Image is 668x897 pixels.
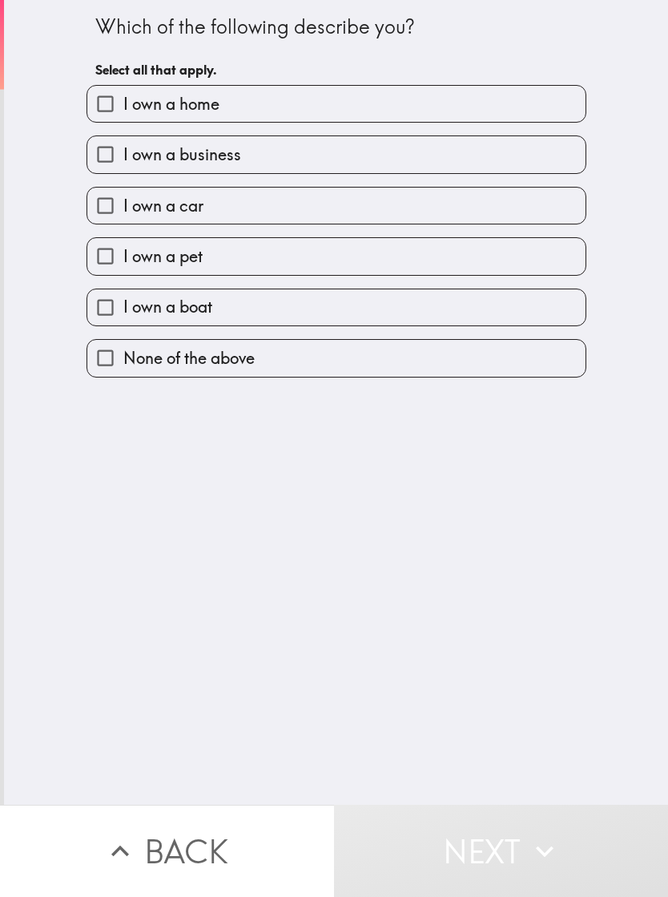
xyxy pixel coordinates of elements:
button: I own a pet [87,238,586,274]
span: I own a boat [123,296,212,318]
button: Next [334,805,668,897]
button: I own a boat [87,289,586,325]
button: I own a home [87,86,586,122]
h6: Select all that apply. [95,61,577,79]
button: I own a car [87,188,586,224]
div: Which of the following describe you? [95,14,577,41]
span: I own a pet [123,245,203,268]
span: None of the above [123,347,255,370]
button: I own a business [87,136,586,172]
button: None of the above [87,340,586,376]
span: I own a business [123,143,241,166]
span: I own a home [123,93,219,115]
span: I own a car [123,195,203,217]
